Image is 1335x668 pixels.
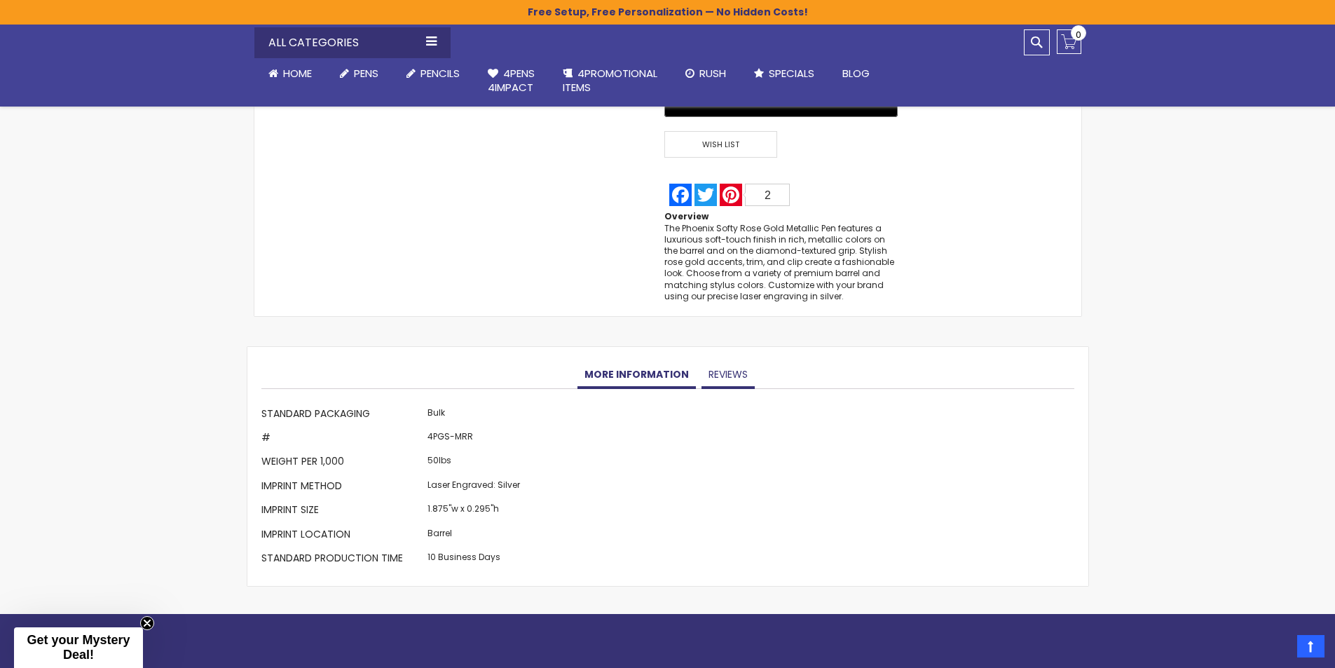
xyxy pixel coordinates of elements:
[261,547,424,571] th: Standard Production Time
[699,66,726,81] span: Rush
[693,184,718,206] a: Twitter
[828,58,884,89] a: Blog
[27,633,130,662] span: Get your Mystery Deal!
[1297,635,1324,657] a: Top
[664,131,776,158] span: Wish List
[424,475,523,499] td: Laser Engraved: Silver
[701,361,755,389] a: Reviews
[549,58,671,104] a: 4PROMOTIONALITEMS
[420,66,460,81] span: Pencils
[668,184,693,206] a: Facebook
[671,58,740,89] a: Rush
[577,361,696,389] a: More Information
[261,475,424,499] th: Imprint Method
[261,428,424,451] th: #
[424,547,523,571] td: 10 Business Days
[765,189,771,201] span: 2
[254,58,326,89] a: Home
[424,524,523,547] td: Barrel
[664,210,708,222] strong: Overview
[488,66,535,95] span: 4Pens 4impact
[769,66,814,81] span: Specials
[740,58,828,89] a: Specials
[354,66,378,81] span: Pens
[140,616,154,630] button: Close teaser
[261,500,424,524] th: Imprint Size
[664,131,781,158] a: Wish List
[326,58,392,89] a: Pens
[14,627,143,668] div: Get your Mystery Deal!Close teaser
[392,58,474,89] a: Pencils
[261,403,424,427] th: Standard Packaging
[563,66,657,95] span: 4PROMOTIONAL ITEMS
[1057,29,1081,54] a: 0
[424,428,523,451] td: 4PGS-MRR
[261,451,424,475] th: Weight per 1,000
[474,58,549,104] a: 4Pens4impact
[283,66,312,81] span: Home
[424,451,523,475] td: 50lbs
[842,66,870,81] span: Blog
[424,500,523,524] td: 1.875"w x 0.295"h
[254,27,451,58] div: All Categories
[261,524,424,547] th: Imprint Location
[718,184,791,206] a: Pinterest2
[424,403,523,427] td: Bulk
[664,223,897,302] div: The Phoenix Softy Rose Gold Metallic Pen features a luxurious soft-touch finish in rich, metallic...
[1076,28,1081,41] span: 0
